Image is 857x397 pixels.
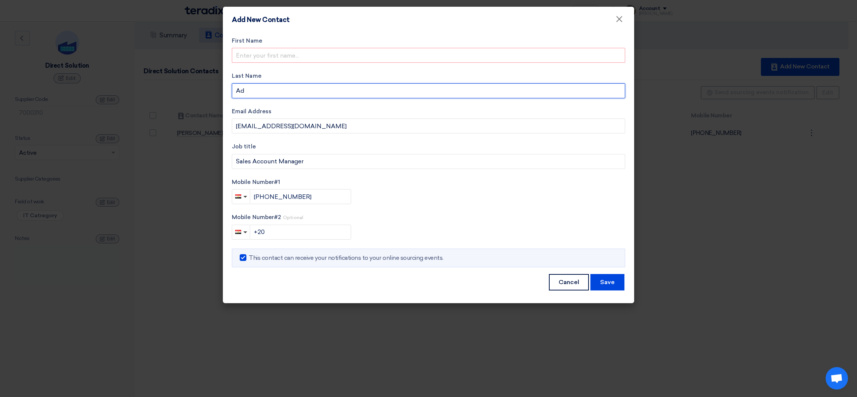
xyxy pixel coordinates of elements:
[232,48,625,63] input: Enter your first name...
[232,72,625,80] label: Last Name
[232,119,625,133] input: Enter your first name...
[232,142,625,151] label: Job title
[232,107,625,116] label: Email Address
[826,367,848,390] a: Open chat
[590,274,624,290] button: Save
[232,154,625,169] input: Enter your job title...
[232,213,625,222] label: Mobile Number #2
[283,215,303,220] span: Optional
[232,37,625,45] label: First Name
[250,225,351,240] input: Enter your phone number...
[232,83,625,98] input: Enter your last name...
[250,189,351,204] input: Enter your phone number...
[232,178,625,187] label: Mobile Number #1
[609,12,629,27] button: Close
[232,16,290,24] h4: Add New Contact
[549,274,589,290] button: Cancel
[240,253,443,262] label: This contact can receive your notifications to your online sourcing events.
[615,13,623,28] span: ×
